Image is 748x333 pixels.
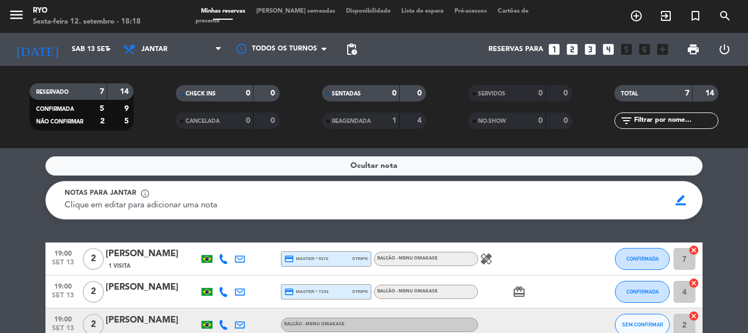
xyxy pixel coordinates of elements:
[49,259,77,272] span: set 13
[350,160,398,172] span: Ocultar nota
[33,16,141,27] div: Sexta-feira 12. setembro - 18:18
[688,245,699,256] i: cancel
[246,89,250,97] strong: 0
[83,281,104,303] span: 2
[670,190,692,211] span: border_color
[345,43,358,56] span: pending_actions
[195,8,251,14] span: Minhas reservas
[100,88,104,95] strong: 7
[688,311,699,321] i: cancel
[563,117,570,125] strong: 0
[583,42,597,57] i: looks_3
[141,46,168,53] span: Jantar
[630,9,643,22] i: add_circle_outline
[284,287,329,297] span: master * 7153
[396,8,449,14] span: Lista de espera
[33,5,141,16] div: Ryo
[195,8,528,24] span: Cartões de presente
[687,43,700,56] span: print
[626,289,659,295] span: CONFIRMADA
[341,8,396,14] span: Disponibilidade
[626,256,659,262] span: CONFIRMADA
[538,89,543,97] strong: 0
[100,105,104,112] strong: 5
[49,279,77,292] span: 19:00
[246,117,250,125] strong: 0
[622,321,663,328] span: SEM CONFIRMAR
[284,254,329,264] span: master * 9372
[392,89,396,97] strong: 0
[547,42,561,57] i: looks_one
[480,252,493,266] i: healing
[449,8,492,14] span: Pré-acessos
[392,117,396,125] strong: 1
[352,288,368,295] span: stripe
[718,43,731,56] i: power_settings_new
[284,287,294,297] i: credit_card
[621,91,638,97] span: TOTAL
[140,189,150,199] span: info_outline
[709,33,740,66] div: LOG OUT
[65,188,136,199] span: Notas para jantar
[718,9,732,22] i: search
[705,89,716,97] strong: 14
[619,42,634,57] i: looks_5
[633,115,718,127] input: Filtrar por nome...
[332,91,361,97] span: SENTADAS
[284,254,294,264] i: credit_card
[83,248,104,270] span: 2
[100,117,105,125] strong: 2
[124,105,131,112] strong: 9
[417,89,424,97] strong: 0
[332,118,371,124] span: REAGENDADA
[49,246,77,259] span: 19:00
[108,262,130,270] span: 1 Visita
[36,119,83,125] span: NÃO CONFIRMAR
[271,117,277,125] strong: 0
[688,278,699,289] i: cancel
[49,292,77,304] span: set 13
[102,43,115,56] i: arrow_drop_down
[8,7,25,23] i: menu
[106,247,199,261] div: [PERSON_NAME]
[36,106,74,112] span: CONFIRMADA
[120,88,131,95] strong: 14
[637,42,652,57] i: looks_6
[620,114,633,127] i: filter_list
[8,37,66,61] i: [DATE]
[377,289,438,294] span: BALCÃO - Menu Omakase
[478,118,506,124] span: NO-SHOW
[685,89,689,97] strong: 7
[513,285,526,298] i: card_giftcard
[565,42,579,57] i: looks_two
[186,91,216,97] span: CHECK INS
[271,89,277,97] strong: 0
[49,312,77,325] span: 19:00
[601,42,615,57] i: looks_4
[124,117,131,125] strong: 5
[186,118,220,124] span: CANCELADA
[284,322,344,326] span: BALCÃO - Menu Omakase
[655,42,670,57] i: add_box
[36,89,68,95] span: RESERVADO
[106,280,199,295] div: [PERSON_NAME]
[251,8,341,14] span: [PERSON_NAME] semeadas
[352,255,368,262] span: stripe
[563,89,570,97] strong: 0
[689,9,702,22] i: turned_in_not
[659,9,672,22] i: exit_to_app
[488,46,543,53] span: Reservas para
[538,117,543,125] strong: 0
[377,256,438,261] span: BALCÃO - Menu Omakase
[65,201,217,210] span: Clique em editar para adicionar uma nota
[106,313,199,328] div: [PERSON_NAME]
[417,117,424,125] strong: 4
[478,91,505,97] span: SERVIDOS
